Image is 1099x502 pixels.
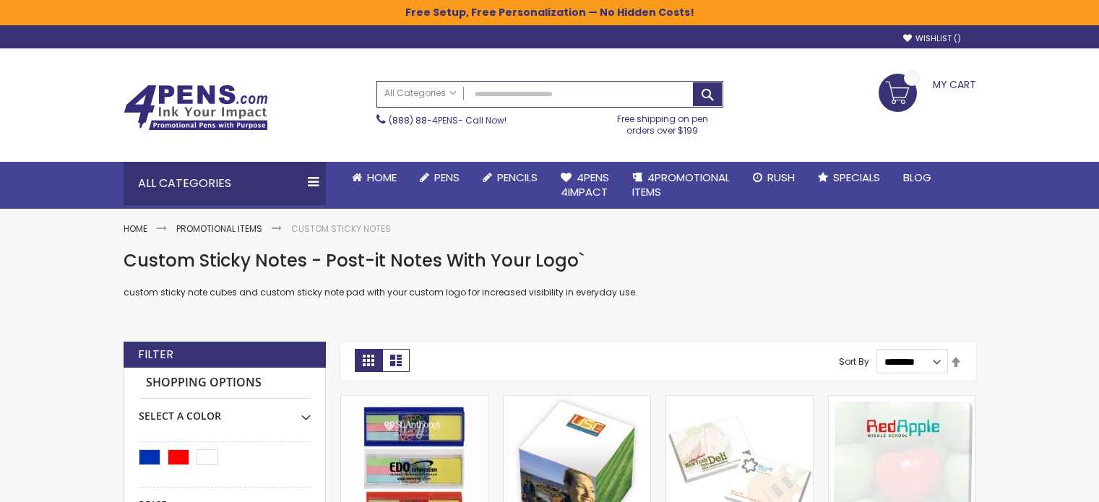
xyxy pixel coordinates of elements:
div: Free shipping on pen orders over $199 [602,108,723,137]
span: 4PROMOTIONAL ITEMS [632,170,730,199]
a: Specials [806,162,892,194]
h1: Custom Sticky Notes - Post-it Notes With Your Logo` [124,249,976,272]
span: Specials [833,170,880,185]
a: Blog [892,162,943,194]
a: Rush [741,162,806,194]
strong: Grid [355,349,382,372]
a: (888) 88-4PENS [389,114,458,126]
a: Wishlist [903,33,961,44]
span: Pens [434,170,460,185]
span: All Categories [384,87,457,99]
a: Home [124,222,147,235]
p: custom sticky note cubes and custom sticky note pad with your custom logo for increased visibilit... [124,287,976,298]
a: Pens [408,162,471,194]
span: Blog [903,170,931,185]
a: Home [340,162,408,194]
a: Personalized Souvenir Sticky Note 4" x 3" Pad, 25 sheet - Full-Color Imprint [666,395,813,407]
a: Personalized Souvenir® Sticky Note™ 3" x 3" x 3" Cube - Full Color Imprint [504,395,650,407]
a: Pencils [471,162,549,194]
strong: Custom Sticky Notes [291,222,391,235]
strong: Filter [138,347,173,363]
span: - Call Now! [389,114,507,126]
div: Select A Color [139,399,311,423]
a: All Categories [377,82,464,105]
span: Pencils [497,170,538,185]
span: Home [367,170,397,185]
a: Personalized Souvenir Sticky Note 3" x 3" Pad, 25 sheet - Full-Color Imprint [829,395,975,407]
span: Rush [767,170,795,185]
div: All Categories [124,162,326,205]
a: Promotional Sticky Note Set with Paper Clips and Ruler [341,395,488,407]
a: 4Pens4impact [549,162,621,209]
a: Promotional Items [176,222,262,235]
a: 4PROMOTIONALITEMS [621,162,741,209]
strong: Shopping Options [139,368,311,399]
label: Sort By [839,355,869,368]
span: 4Pens 4impact [561,170,609,199]
img: 4Pens Custom Pens and Promotional Products [124,85,268,131]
